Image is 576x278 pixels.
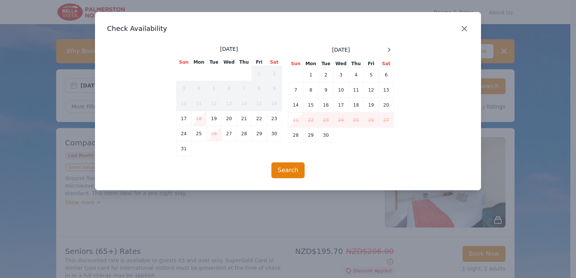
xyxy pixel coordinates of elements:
[288,60,303,67] th: Sun
[319,67,334,82] td: 2
[379,98,394,113] td: 20
[176,126,191,141] td: 24
[252,66,267,81] td: 1
[237,96,252,111] td: 14
[207,96,222,111] td: 12
[334,82,349,98] td: 10
[303,128,319,143] td: 29
[364,98,379,113] td: 19
[364,113,379,128] td: 26
[349,98,364,113] td: 18
[332,46,350,53] span: [DATE]
[267,81,282,96] td: 9
[303,98,319,113] td: 15
[288,98,303,113] td: 14
[288,128,303,143] td: 28
[176,59,191,66] th: Sun
[222,126,237,141] td: 27
[220,45,238,53] span: [DATE]
[364,60,379,67] th: Fri
[379,82,394,98] td: 13
[207,126,222,141] td: 26
[252,126,267,141] td: 29
[191,111,207,126] td: 18
[303,67,319,82] td: 1
[191,96,207,111] td: 11
[191,81,207,96] td: 4
[303,113,319,128] td: 22
[349,113,364,128] td: 25
[319,98,334,113] td: 16
[349,60,364,67] th: Thu
[237,59,252,66] th: Thu
[319,113,334,128] td: 23
[207,59,222,66] th: Tue
[334,98,349,113] td: 17
[319,82,334,98] td: 9
[379,67,394,82] td: 6
[176,96,191,111] td: 10
[176,141,191,156] td: 31
[222,111,237,126] td: 20
[379,60,394,67] th: Sat
[334,60,349,67] th: Wed
[252,96,267,111] td: 15
[252,59,267,66] th: Fri
[271,162,305,178] button: Search
[364,67,379,82] td: 5
[267,66,282,81] td: 2
[176,81,191,96] td: 3
[176,111,191,126] td: 17
[267,59,282,66] th: Sat
[222,59,237,66] th: Wed
[252,111,267,126] td: 22
[267,111,282,126] td: 23
[267,126,282,141] td: 30
[288,82,303,98] td: 7
[319,60,334,67] th: Tue
[252,81,267,96] td: 8
[379,113,394,128] td: 27
[237,126,252,141] td: 28
[334,113,349,128] td: 24
[267,96,282,111] td: 16
[222,96,237,111] td: 13
[303,82,319,98] td: 8
[349,67,364,82] td: 4
[107,24,469,33] h3: Check Availability
[222,81,237,96] td: 6
[207,81,222,96] td: 5
[288,113,303,128] td: 21
[207,111,222,126] td: 19
[303,60,319,67] th: Mon
[191,59,207,66] th: Mon
[334,67,349,82] td: 3
[319,128,334,143] td: 30
[191,126,207,141] td: 25
[237,111,252,126] td: 21
[364,82,379,98] td: 12
[237,81,252,96] td: 7
[349,82,364,98] td: 11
